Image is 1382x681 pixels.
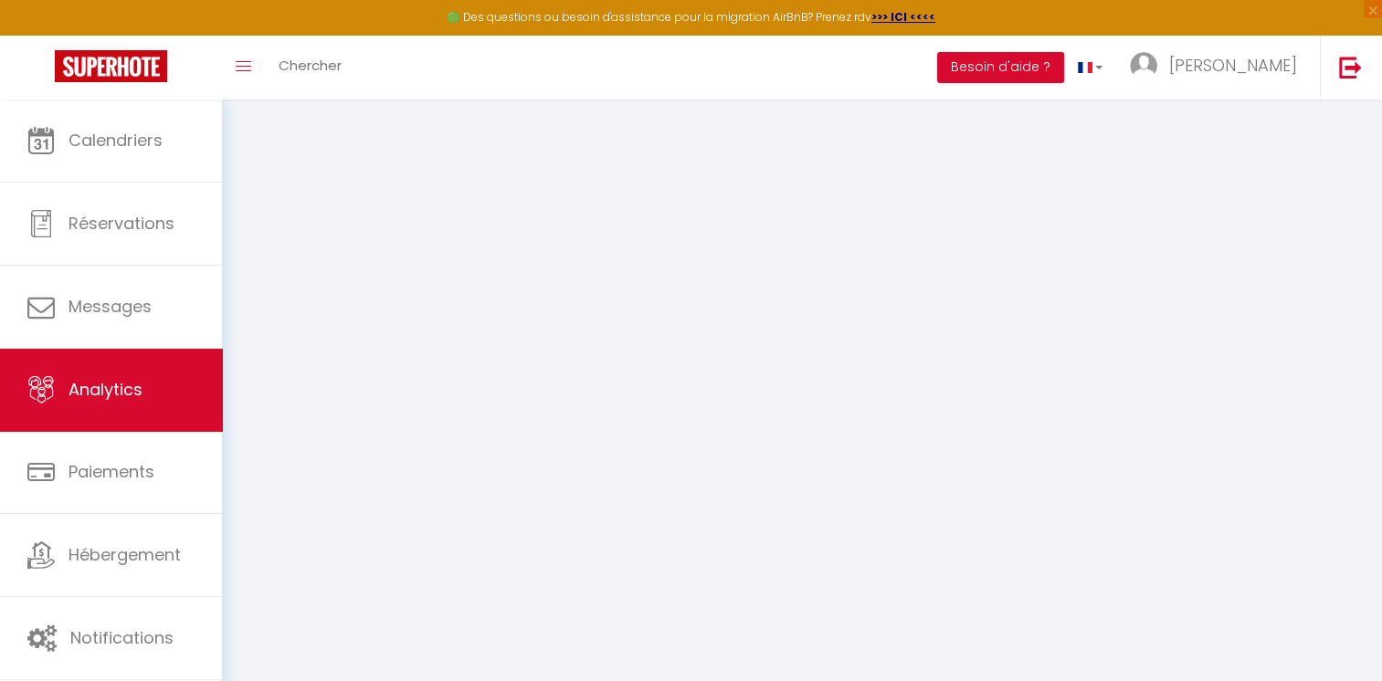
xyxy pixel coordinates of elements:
[1169,54,1297,77] span: [PERSON_NAME]
[69,460,154,483] span: Paiements
[937,52,1064,83] button: Besoin d'aide ?
[1130,52,1157,79] img: ...
[871,9,935,25] a: >>> ICI <<<<
[69,129,163,152] span: Calendriers
[279,56,342,75] span: Chercher
[1116,36,1320,100] a: ... [PERSON_NAME]
[70,626,174,649] span: Notifications
[69,212,174,235] span: Réservations
[69,543,181,566] span: Hébergement
[69,378,142,401] span: Analytics
[1339,56,1362,79] img: logout
[265,36,355,100] a: Chercher
[55,50,167,82] img: Super Booking
[69,295,152,318] span: Messages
